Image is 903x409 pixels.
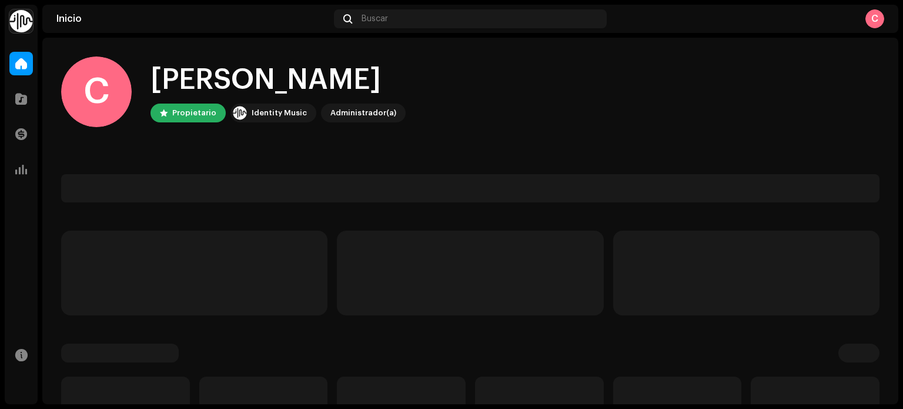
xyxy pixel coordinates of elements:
div: [PERSON_NAME] [150,61,406,99]
div: C [61,56,132,127]
div: Identity Music [252,106,307,120]
div: Propietario [172,106,216,120]
div: Administrador(a) [330,106,396,120]
img: 0f74c21f-6d1c-4dbc-9196-dbddad53419e [9,9,33,33]
img: 0f74c21f-6d1c-4dbc-9196-dbddad53419e [233,106,247,120]
div: Inicio [56,14,329,24]
span: Buscar [362,14,388,24]
div: C [865,9,884,28]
